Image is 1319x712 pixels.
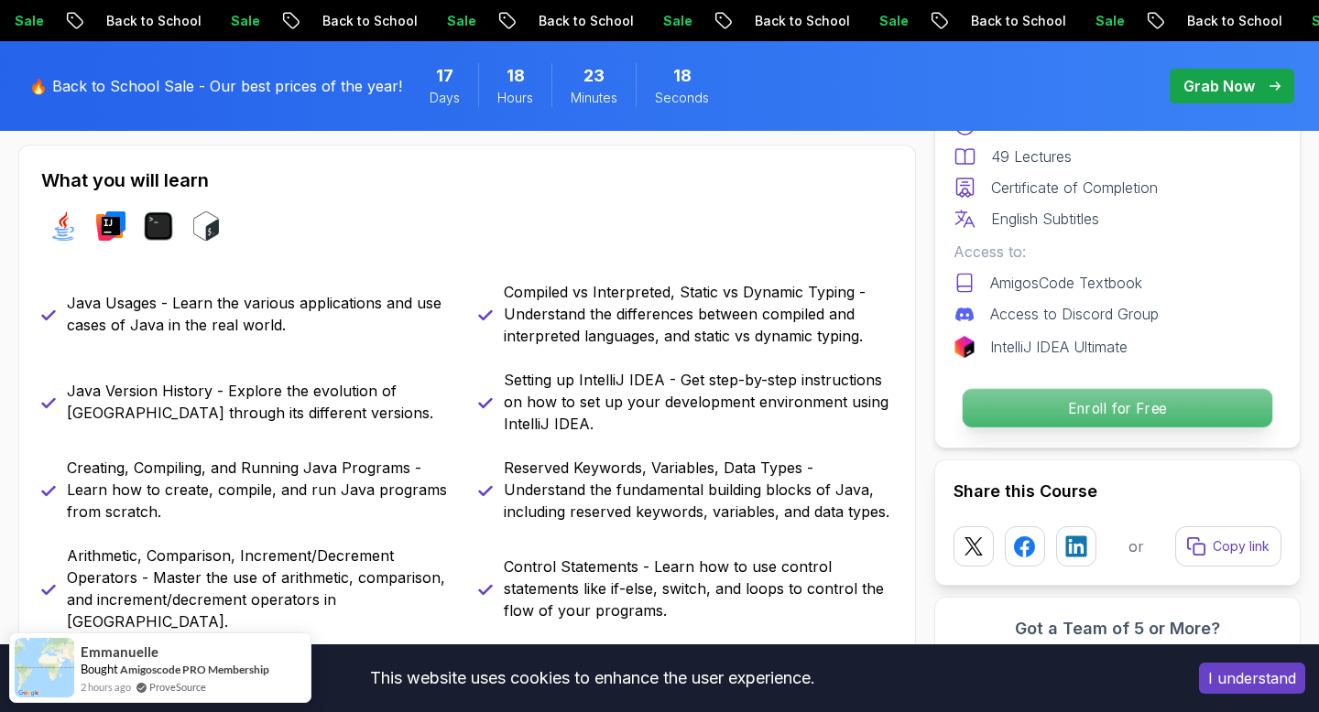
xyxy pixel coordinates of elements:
p: Access to Discord Group [990,303,1159,325]
img: intellij logo [96,211,125,241]
h3: Got a Team of 5 or More? [954,616,1281,642]
span: Emmanuelle [81,644,158,660]
span: Days [430,89,460,107]
p: Control Statements - Learn how to use control statements like if-else, switch, and loops to contr... [504,556,893,621]
p: Java Version History - Explore the evolution of [GEOGRAPHIC_DATA] through its different versions. [67,380,456,424]
a: Amigoscode PRO Membership [120,663,269,676]
button: Copy link [1175,526,1281,566]
img: java logo [49,211,78,241]
p: Back to School [90,12,214,30]
p: Enroll for Free [963,389,1272,427]
img: provesource social proof notification image [15,638,74,697]
p: Sale [647,12,705,30]
p: or [1128,535,1144,557]
p: Back to School [954,12,1079,30]
p: Compiled vs Interpreted, Static vs Dynamic Typing - Understand the differences between compiled a... [504,281,893,347]
p: Grab Now [1183,75,1255,97]
p: Back to School [522,12,647,30]
h2: What you will learn [41,167,893,193]
p: Access to: [954,241,1281,263]
p: 49 Lectures [991,146,1072,167]
img: jetbrains logo [954,336,976,358]
p: Sale [863,12,921,30]
p: 🔥 Back to School Sale - Our best prices of the year! [29,75,402,97]
p: Sale [214,12,273,30]
p: English Subtitles [991,208,1099,230]
div: This website uses cookies to enhance the user experience. [14,658,1172,698]
span: 2 hours ago [81,679,131,695]
span: Seconds [655,89,709,107]
span: 18 Seconds [673,63,692,89]
button: Accept cookies [1199,663,1305,694]
span: Minutes [571,89,617,107]
img: terminal logo [144,211,173,241]
p: Sale [1079,12,1138,30]
p: Back to School [306,12,431,30]
p: AmigosCode Textbook [990,272,1142,294]
p: Certificate of Completion [991,177,1158,199]
p: Setting up IntelliJ IDEA - Get step-by-step instructions on how to set up your development enviro... [504,369,893,435]
img: bash logo [191,211,221,241]
p: Sale [431,12,489,30]
span: 17 Days [436,63,453,89]
span: 18 Hours [507,63,525,89]
p: Reserved Keywords, Variables, Data Types - Understand the fundamental building blocks of Java, in... [504,457,893,523]
p: Back to School [738,12,863,30]
span: Bought [81,662,118,676]
span: Hours [497,89,533,107]
p: Arithmetic, Comparison, Increment/Decrement Operators - Master the use of arithmetic, comparison,... [67,545,456,632]
h2: Share this Course [954,479,1281,504]
a: ProveSource [149,679,206,695]
p: IntelliJ IDEA Ultimate [990,336,1128,358]
span: 23 Minutes [583,63,605,89]
p: Copy link [1213,537,1270,556]
p: Back to School [1171,12,1295,30]
button: Enroll for Free [962,388,1273,428]
p: Java Usages - Learn the various applications and use cases of Java in the real world. [67,292,456,336]
p: Creating, Compiling, and Running Java Programs - Learn how to create, compile, and run Java progr... [67,457,456,523]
